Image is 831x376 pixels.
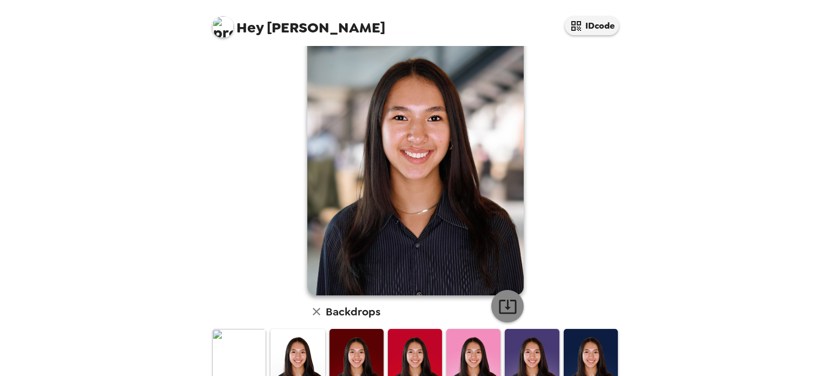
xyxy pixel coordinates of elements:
[212,16,234,38] img: profile pic
[326,303,380,320] h6: Backdrops
[212,11,385,35] span: [PERSON_NAME]
[236,18,263,37] span: Hey
[307,25,524,295] img: user
[565,16,619,35] button: IDcode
